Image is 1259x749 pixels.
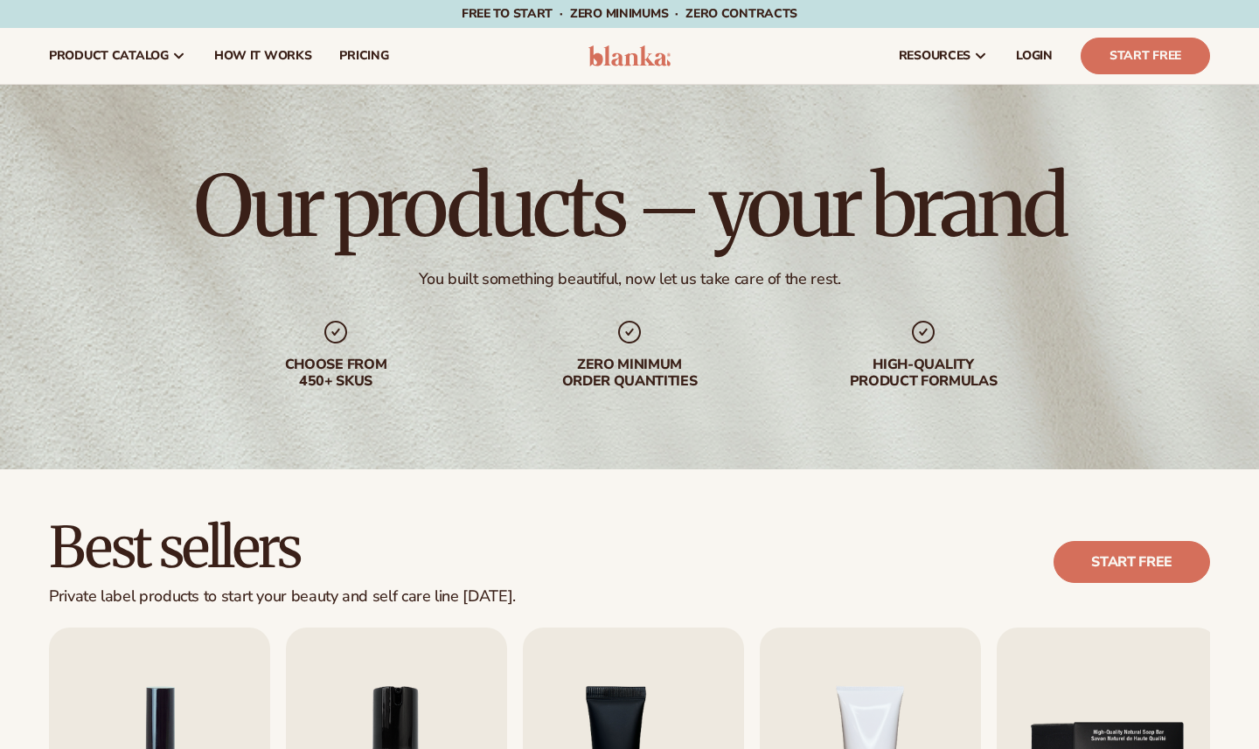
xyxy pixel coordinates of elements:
div: Private label products to start your beauty and self care line [DATE]. [49,587,516,607]
a: product catalog [35,28,200,84]
div: Choose from 450+ Skus [224,357,448,390]
a: LOGIN [1002,28,1067,84]
img: logo [588,45,671,66]
h2: Best sellers [49,518,516,577]
span: Free to start · ZERO minimums · ZERO contracts [462,5,797,22]
span: pricing [339,49,388,63]
h1: Our products – your brand [194,164,1065,248]
span: resources [899,49,970,63]
span: How It Works [214,49,312,63]
span: product catalog [49,49,169,63]
a: Start Free [1081,38,1210,74]
span: LOGIN [1016,49,1053,63]
a: resources [885,28,1002,84]
a: Start free [1054,541,1210,583]
a: pricing [325,28,402,84]
div: You built something beautiful, now let us take care of the rest. [419,269,841,289]
div: High-quality product formulas [811,357,1035,390]
a: How It Works [200,28,326,84]
div: Zero minimum order quantities [518,357,741,390]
